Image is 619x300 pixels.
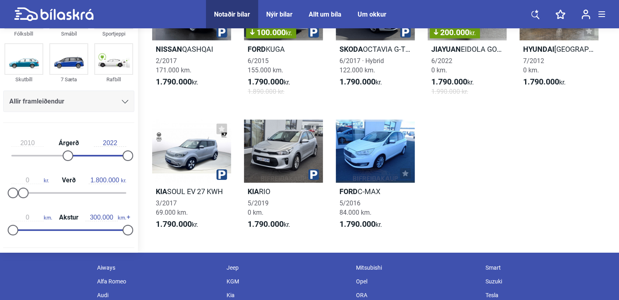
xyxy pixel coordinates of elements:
span: Allir framleiðendur [9,96,64,107]
span: 6/2017 · Hybrid 122.000 km. [339,57,384,74]
span: kr. [248,220,290,229]
span: 5/2019 0 km. [248,199,269,216]
img: parking.png [400,27,411,38]
h2: SOUL EV 27 KWH [152,187,231,196]
span: 6/2022 0 km. [431,57,452,74]
b: 1.790.000 [339,77,375,87]
b: Skoda [339,45,363,53]
h2: OCTAVIA G-TECH [336,44,415,54]
span: kr. [431,77,474,87]
a: Notaðir bílar [214,11,250,18]
b: Hyundai [523,45,554,53]
img: parking.png [308,169,319,180]
h2: KUGA [244,44,323,54]
span: 7/2012 0 km. [523,57,544,74]
b: 1.790.000 [431,77,467,87]
b: 1.790.000 [523,77,559,87]
span: 200.000 [434,28,476,36]
b: Kia [156,187,167,196]
div: Jeep [223,261,352,275]
span: kr. [156,220,198,229]
h2: EIDOLA GOLFBÍLL [428,44,507,54]
span: km. [85,214,126,221]
span: Árgerð [57,140,81,146]
b: Kia [248,187,259,196]
span: kr. [248,77,290,87]
a: Nýir bílar [266,11,293,18]
span: km. [11,214,52,221]
div: Skutbíll [4,75,43,84]
div: Alfa Romeo [93,275,223,288]
div: Fólksbíll [4,29,43,38]
div: Rafbíll [94,75,133,84]
span: kr. [339,77,382,87]
div: Aiways [93,261,223,275]
div: Mitsubishi [352,261,481,275]
span: kr. [286,29,292,37]
span: kr. [523,77,566,87]
img: parking.png [308,27,319,38]
b: 1.790.000 [248,77,284,87]
span: 1.990.000 kr. [431,87,468,96]
h2: C-MAX [336,187,415,196]
span: 3/2017 69.000 km. [156,199,188,216]
b: Ford [339,187,358,196]
a: KiaRIO5/20190 km.1.790.000kr. [244,120,323,237]
img: user-login.svg [581,9,590,19]
b: Ford [248,45,266,53]
b: Nissan [156,45,182,53]
span: kr. [89,177,126,184]
h2: RIO [244,187,323,196]
a: FordC-MAX5/201684.000 km.1.790.000kr. [336,120,415,237]
b: 1.790.000 [156,219,192,229]
div: Sportjeppi [94,29,133,38]
h2: [GEOGRAPHIC_DATA] [519,44,598,54]
span: Akstur [57,214,81,221]
h2: QASHQAI [152,44,231,54]
div: Suzuki [481,275,611,288]
span: 100.000 [250,28,292,36]
b: JIAYUAN [431,45,461,53]
img: parking.png [216,27,227,38]
span: kr. [469,29,476,37]
div: Opel [352,275,481,288]
img: parking.png [216,169,227,180]
b: 1.790.000 [156,77,192,87]
a: Allt um bíla [309,11,341,18]
div: KGM [223,275,352,288]
b: 1.790.000 [339,219,375,229]
span: 2/2017 171.000 km. [156,57,191,74]
span: kr. [156,77,198,87]
span: 6/2015 155.000 km. [248,57,283,74]
div: Smábíl [49,29,88,38]
span: 1.890.000 kr. [248,87,284,96]
span: 5/2016 84.000 km. [339,199,371,216]
div: 7 Sæta [49,75,88,84]
b: 1.790.000 [248,219,284,229]
div: Smart [481,261,611,275]
span: Verð [60,177,78,184]
span: kr. [339,220,382,229]
span: kr. [11,177,49,184]
a: KiaSOUL EV 27 KWH3/201769.000 km.1.790.000kr. [152,120,231,237]
a: Um okkur [358,11,386,18]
